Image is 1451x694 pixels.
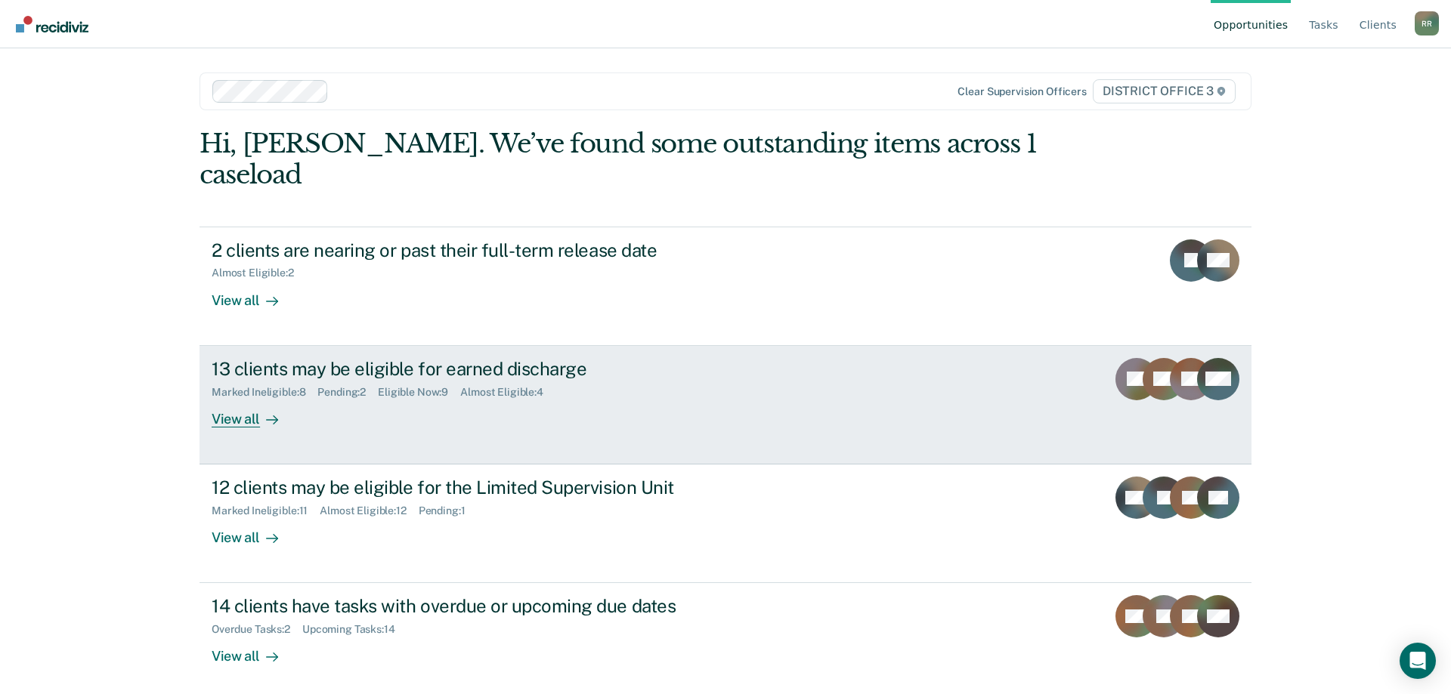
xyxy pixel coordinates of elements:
div: 2 clients are nearing or past their full-term release date [212,239,742,261]
div: Overdue Tasks : 2 [212,623,302,636]
div: Marked Ineligible : 8 [212,386,317,399]
div: Marked Ineligible : 11 [212,504,320,517]
div: Hi, [PERSON_NAME]. We’ve found some outstanding items across 1 caseload [200,128,1041,190]
div: View all [212,636,296,665]
div: Almost Eligible : 12 [320,504,419,517]
button: Profile dropdown button [1415,11,1439,35]
div: View all [212,398,296,427]
div: Open Intercom Messenger [1400,643,1436,679]
a: 13 clients may be eligible for earned dischargeMarked Ineligible:8Pending:2Eligible Now:9Almost E... [200,346,1251,464]
div: Pending : 1 [419,504,478,517]
div: Pending : 2 [317,386,378,399]
div: 13 clients may be eligible for earned discharge [212,358,742,380]
div: R R [1415,11,1439,35]
div: Almost Eligible : 2 [212,267,306,279]
div: 14 clients have tasks with overdue or upcoming due dates [212,595,742,617]
div: Eligible Now : 9 [378,386,460,399]
div: Clear supervision officers [958,85,1086,98]
a: 12 clients may be eligible for the Limited Supervision UnitMarked Ineligible:11Almost Eligible:12... [200,464,1251,583]
img: Recidiviz [16,16,88,32]
div: View all [212,517,296,547]
div: View all [212,279,296,309]
div: Almost Eligible : 4 [460,386,555,399]
a: 2 clients are nearing or past their full-term release dateAlmost Eligible:2View all [200,227,1251,346]
span: DISTRICT OFFICE 3 [1093,79,1236,103]
div: 12 clients may be eligible for the Limited Supervision Unit [212,477,742,498]
div: Upcoming Tasks : 14 [302,623,407,636]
